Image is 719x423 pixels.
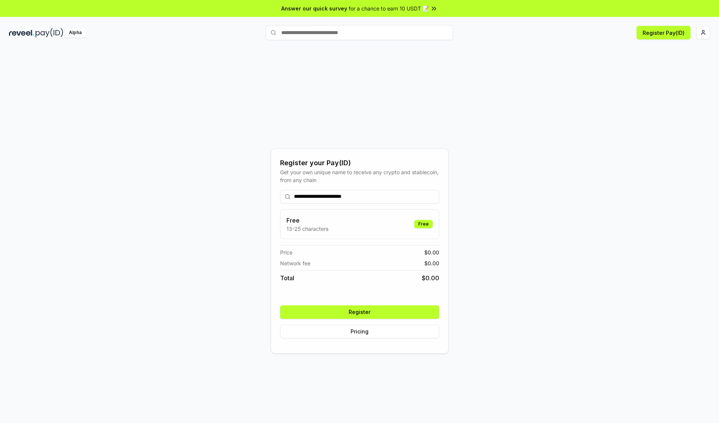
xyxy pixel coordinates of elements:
[286,225,328,233] p: 13-25 characters
[280,158,439,168] div: Register your Pay(ID)
[637,26,691,39] button: Register Pay(ID)
[422,274,439,282] span: $ 0.00
[65,28,86,37] div: Alpha
[36,28,63,37] img: pay_id
[424,248,439,256] span: $ 0.00
[280,168,439,184] div: Get your own unique name to receive any crypto and stablecoin, from any chain
[280,274,294,282] span: Total
[349,4,429,12] span: for a chance to earn 10 USDT 📝
[286,216,328,225] h3: Free
[281,4,347,12] span: Answer our quick survey
[280,248,292,256] span: Price
[9,28,34,37] img: reveel_dark
[280,305,439,319] button: Register
[424,259,439,267] span: $ 0.00
[280,325,439,338] button: Pricing
[414,220,433,228] div: Free
[280,259,310,267] span: Network fee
